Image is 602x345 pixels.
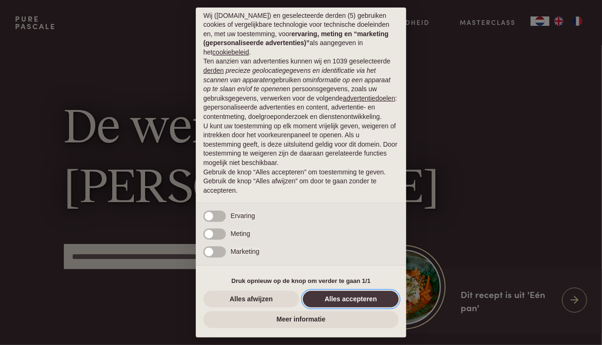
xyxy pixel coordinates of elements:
p: Gebruik de knop “Alles accepteren” om toestemming te geven. Gebruik de knop “Alles afwijzen” om d... [203,168,399,196]
p: U kunt uw toestemming op elk moment vrijelijk geven, weigeren of intrekken door het voorkeurenpan... [203,122,399,168]
span: Marketing [231,248,259,255]
span: Meting [231,230,250,237]
button: Alles accepteren [303,291,399,308]
button: derden [203,66,224,76]
button: Meer informatie [203,311,399,328]
span: Ervaring [231,212,255,220]
button: Alles afwijzen [203,291,299,308]
strong: ervaring, meting en “marketing (gepersonaliseerde advertenties)” [203,30,388,47]
button: advertentiedoelen [343,94,395,103]
p: Wij ([DOMAIN_NAME]) en geselecteerde derden (5) gebruiken cookies of vergelijkbare technologie vo... [203,11,399,57]
em: informatie op een apparaat op te slaan en/of te openen [203,76,391,93]
em: precieze geolocatiegegevens en identificatie via het scannen van apparaten [203,67,376,84]
p: Ten aanzien van advertenties kunnen wij en 1039 geselecteerde gebruiken om en persoonsgegevens, z... [203,57,399,121]
a: cookiebeleid [212,48,249,56]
